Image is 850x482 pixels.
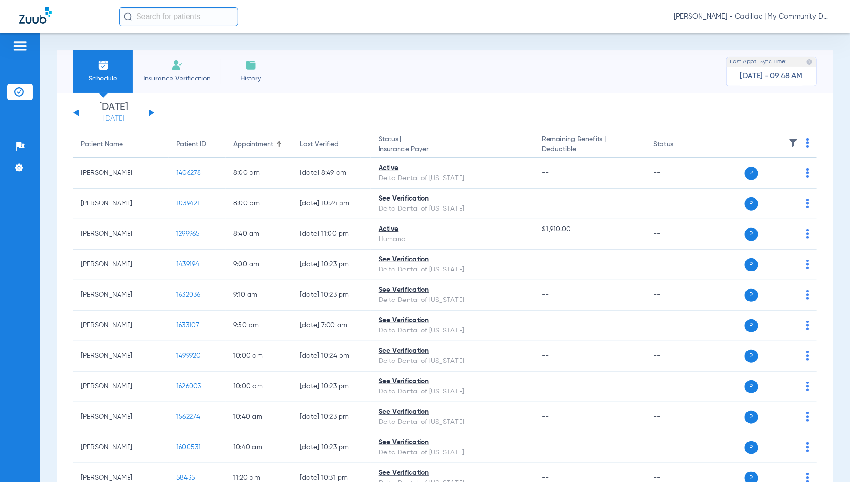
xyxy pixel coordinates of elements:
img: group-dot-blue.svg [806,321,809,330]
span: 1499920 [176,352,201,359]
div: See Verification [379,316,527,326]
td: 8:40 AM [226,219,292,250]
td: -- [646,341,710,372]
div: Delta Dental of [US_STATE] [379,387,527,397]
div: Appointment [233,140,273,150]
span: 1039421 [176,200,200,207]
div: Patient Name [81,140,161,150]
td: -- [646,311,710,341]
td: -- [646,158,710,189]
div: Humana [379,234,527,244]
td: [DATE] 10:23 PM [292,250,371,280]
img: group-dot-blue.svg [806,260,809,269]
div: Delta Dental of [US_STATE] [379,326,527,336]
span: 58435 [176,474,195,481]
a: [DATE] [85,114,142,123]
span: P [745,167,758,180]
span: Schedule [80,74,126,83]
td: [PERSON_NAME] [73,189,169,219]
div: See Verification [379,377,527,387]
td: [PERSON_NAME] [73,311,169,341]
td: 9:50 AM [226,311,292,341]
input: Search for patients [119,7,238,26]
span: P [745,350,758,363]
td: 10:00 AM [226,372,292,402]
img: x.svg [785,199,794,208]
td: 8:00 AM [226,189,292,219]
span: 1600531 [176,444,201,451]
td: [DATE] 10:23 PM [292,280,371,311]
div: See Verification [379,255,527,265]
img: Zuub Logo [19,7,52,24]
td: [DATE] 7:00 AM [292,311,371,341]
div: Active [379,163,527,173]
img: filter.svg [789,138,798,148]
img: x.svg [785,351,794,361]
li: [DATE] [85,102,142,123]
td: -- [646,432,710,463]
td: 10:40 AM [226,432,292,463]
span: -- [542,170,549,176]
td: [PERSON_NAME] [73,219,169,250]
div: Patient ID [176,140,206,150]
th: Status [646,131,710,158]
td: [DATE] 11:00 PM [292,219,371,250]
span: -- [542,352,549,359]
div: Patient ID [176,140,218,150]
img: History [245,60,257,71]
span: P [745,289,758,302]
div: Delta Dental of [US_STATE] [379,448,527,458]
div: Delta Dental of [US_STATE] [379,417,527,427]
span: 1626003 [176,383,201,390]
img: last sync help info [806,59,813,65]
div: Delta Dental of [US_STATE] [379,295,527,305]
td: 9:00 AM [226,250,292,280]
span: 1299965 [176,231,200,237]
span: 1562274 [176,413,200,420]
td: [DATE] 8:49 AM [292,158,371,189]
img: x.svg [785,321,794,330]
span: 1632036 [176,291,200,298]
td: [PERSON_NAME] [73,250,169,280]
span: -- [542,322,549,329]
span: P [745,258,758,271]
td: -- [646,280,710,311]
th: Remaining Benefits | [534,131,646,158]
img: x.svg [785,412,794,422]
img: group-dot-blue.svg [806,168,809,178]
div: Delta Dental of [US_STATE] [379,204,527,214]
img: x.svg [785,290,794,300]
span: History [228,74,273,83]
td: -- [646,219,710,250]
span: P [745,441,758,454]
img: group-dot-blue.svg [806,412,809,422]
td: -- [646,250,710,280]
span: -- [542,234,638,244]
td: [PERSON_NAME] [73,158,169,189]
img: group-dot-blue.svg [806,229,809,239]
span: P [745,319,758,332]
td: [DATE] 10:24 PM [292,341,371,372]
img: x.svg [785,229,794,239]
span: 1406278 [176,170,201,176]
span: P [745,380,758,393]
span: -- [542,413,549,420]
div: Last Verified [300,140,363,150]
div: Delta Dental of [US_STATE] [379,356,527,366]
td: 10:40 AM [226,402,292,432]
td: 9:10 AM [226,280,292,311]
img: hamburger-icon [12,40,28,52]
img: group-dot-blue.svg [806,199,809,208]
th: Status | [371,131,534,158]
img: group-dot-blue.svg [806,382,809,391]
td: [DATE] 10:23 PM [292,372,371,402]
span: -- [542,383,549,390]
span: $1,910.00 [542,224,638,234]
div: See Verification [379,407,527,417]
div: Patient Name [81,140,123,150]
span: P [745,228,758,241]
img: group-dot-blue.svg [806,138,809,148]
span: -- [542,200,549,207]
img: group-dot-blue.svg [806,351,809,361]
img: x.svg [785,168,794,178]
